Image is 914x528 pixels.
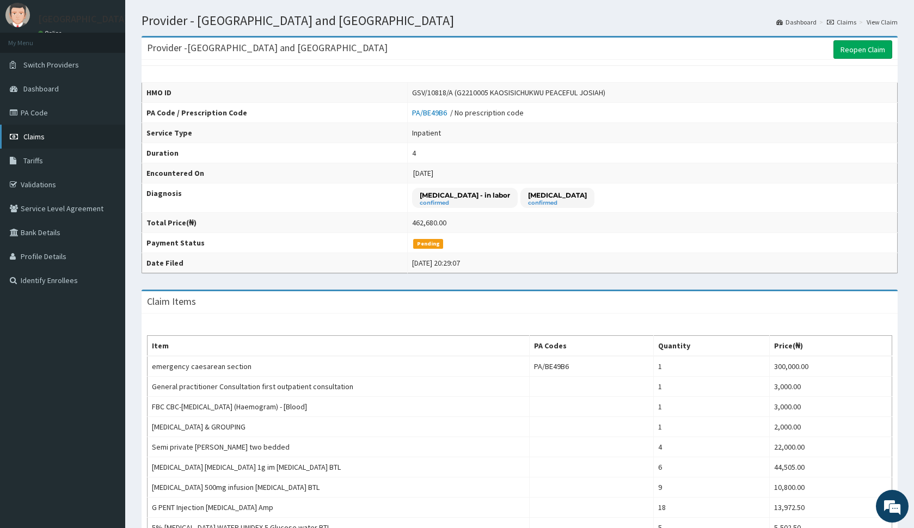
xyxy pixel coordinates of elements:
[142,143,408,163] th: Duration
[148,397,530,417] td: FBC CBC-[MEDICAL_DATA] (Haemogram) - [Blood]
[530,336,654,357] th: PA Codes
[653,377,769,397] td: 1
[413,168,433,178] span: [DATE]
[148,356,530,377] td: emergency caesarean section
[142,103,408,123] th: PA Code / Prescription Code
[148,417,530,437] td: [MEDICAL_DATA] & GROUPING
[653,336,769,357] th: Quantity
[412,127,441,138] div: Inpatient
[142,83,408,103] th: HMO ID
[833,40,892,59] a: Reopen Claim
[23,84,59,94] span: Dashboard
[770,397,892,417] td: 3,000.00
[38,29,64,37] a: Online
[412,107,524,118] div: / No prescription code
[412,87,605,98] div: GSV/10818/A (G2210005 KAOSISICHUKWU PEACEFUL JOSIAH)
[653,457,769,477] td: 6
[142,14,898,28] h1: Provider - [GEOGRAPHIC_DATA] and [GEOGRAPHIC_DATA]
[412,148,416,158] div: 4
[867,17,898,27] a: View Claim
[63,137,150,247] span: We're online!
[653,417,769,437] td: 1
[142,123,408,143] th: Service Type
[770,377,892,397] td: 3,000.00
[528,200,587,206] small: confirmed
[147,297,196,306] h3: Claim Items
[147,43,388,53] h3: Provider - [GEOGRAPHIC_DATA] and [GEOGRAPHIC_DATA]
[770,437,892,457] td: 22,000.00
[142,233,408,253] th: Payment Status
[23,60,79,70] span: Switch Providers
[57,61,183,75] div: Chat with us now
[142,253,408,273] th: Date Filed
[23,132,45,142] span: Claims
[413,239,443,249] span: Pending
[770,498,892,518] td: 13,972.50
[148,437,530,457] td: Semi private [PERSON_NAME] two bedded
[142,213,408,233] th: Total Price(₦)
[23,156,43,165] span: Tariffs
[770,356,892,377] td: 300,000.00
[653,356,769,377] td: 1
[412,108,450,118] a: PA/BE49B6
[653,397,769,417] td: 1
[412,217,446,228] div: 462,680.00
[148,457,530,477] td: [MEDICAL_DATA] [MEDICAL_DATA] 1g im [MEDICAL_DATA] BTL
[179,5,205,32] div: Minimize live chat window
[5,3,30,27] img: User Image
[653,477,769,498] td: 9
[653,437,769,457] td: 4
[38,14,128,24] p: [GEOGRAPHIC_DATA]
[148,336,530,357] th: Item
[776,17,817,27] a: Dashboard
[148,377,530,397] td: General practitioner Consultation first outpatient consultation
[148,477,530,498] td: [MEDICAL_DATA] 500mg infusion [MEDICAL_DATA] BTL
[770,417,892,437] td: 2,000.00
[142,163,408,183] th: Encountered On
[770,336,892,357] th: Price(₦)
[420,200,510,206] small: confirmed
[412,257,460,268] div: [DATE] 20:29:07
[530,356,654,377] td: PA/BE49B6
[142,183,408,213] th: Diagnosis
[20,54,44,82] img: d_794563401_company_1708531726252_794563401
[827,17,856,27] a: Claims
[653,498,769,518] td: 18
[420,191,510,200] p: [MEDICAL_DATA] - in labor
[770,457,892,477] td: 44,505.00
[5,297,207,335] textarea: Type your message and hit 'Enter'
[770,477,892,498] td: 10,800.00
[148,498,530,518] td: G PENT Injection [MEDICAL_DATA] Amp
[528,191,587,200] p: [MEDICAL_DATA]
